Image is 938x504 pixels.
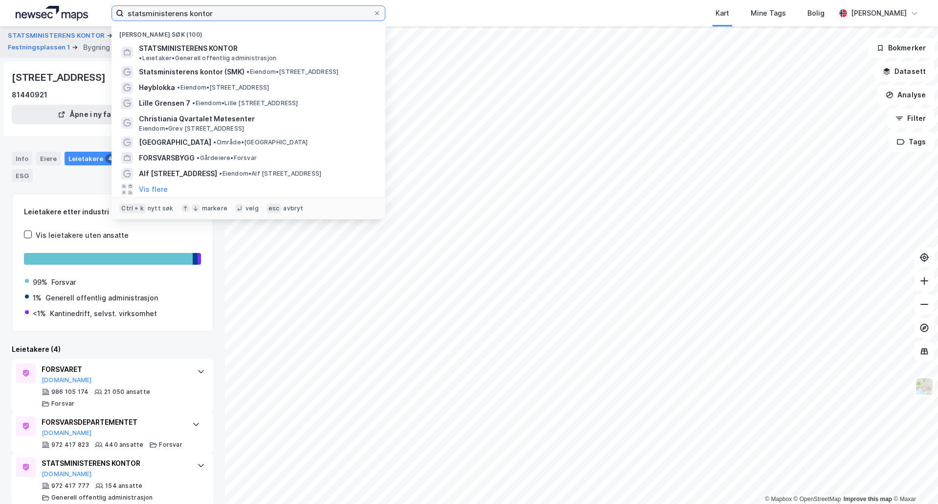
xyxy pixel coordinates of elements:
button: Bokmerker [868,38,934,58]
button: STATSMINISTERENS KONTOR [8,31,107,41]
button: [DOMAIN_NAME] [42,470,92,478]
div: 21 050 ansatte [104,388,150,396]
div: Forsvar [51,276,76,288]
button: Vis flere [139,183,168,195]
button: [DOMAIN_NAME] [42,429,92,437]
span: Christiania Qvartalet Møtesenter [139,113,374,125]
div: FORSVARET [42,364,187,375]
span: FORSVARSBYGG [139,152,195,164]
span: [GEOGRAPHIC_DATA] [139,137,211,148]
button: [DOMAIN_NAME] [42,376,92,384]
div: 972 417 777 [51,482,89,490]
span: Eiendom • [STREET_ADDRESS] [246,68,338,76]
div: Leietakere [65,152,119,165]
div: 4 [105,154,115,163]
button: Åpne i ny fane [12,105,166,124]
span: Lille Grensen 7 [139,97,190,109]
button: Filter [887,109,934,128]
a: Mapbox [765,496,792,503]
span: Gårdeiere • Forsvar [197,154,257,162]
button: Festningsplassen 1 [8,43,72,52]
span: Alf [STREET_ADDRESS] [139,168,217,180]
button: Tags [889,132,934,152]
div: <1% [33,308,46,320]
div: avbryt [283,205,303,212]
div: Kart [715,7,729,19]
div: 99% [33,276,47,288]
div: 154 ansatte [105,482,142,490]
div: [PERSON_NAME] [851,7,907,19]
div: esc [267,204,282,213]
div: STATSMINISTERENS KONTOR [42,458,187,469]
div: Leietakere etter industri [24,206,201,218]
div: 440 ansatte [105,441,143,449]
span: • [139,54,142,62]
div: Kantinedrift, selvst. virksomhet [50,308,157,320]
span: Eiendom • Grev [STREET_ADDRESS] [139,125,244,133]
div: [STREET_ADDRESS] [12,69,108,85]
span: • [246,68,249,75]
span: Område • [GEOGRAPHIC_DATA] [213,138,308,146]
span: Eiendom • Alf [STREET_ADDRESS] [219,170,321,178]
div: nytt søk [148,205,174,212]
div: velg [246,205,259,212]
img: Z [915,377,934,396]
div: markere [202,205,227,212]
button: Analyse [877,85,934,105]
span: Høyblokka [139,82,175,93]
button: Datasett [874,62,934,81]
iframe: Chat Widget [889,457,938,504]
div: 986 105 174 [51,388,89,396]
span: • [192,99,195,107]
div: Ctrl + k [119,204,146,213]
span: • [197,154,200,161]
span: Eiendom • [STREET_ADDRESS] [177,84,269,92]
span: STATSMINISTERENS KONTOR [139,43,238,54]
div: 81440921 [12,89,47,101]
span: Leietaker • Generell offentlig administrasjon [139,54,276,62]
div: ESG [12,169,33,182]
div: FORSVARSDEPARTEMENTET [42,416,182,428]
div: Leietakere (4) [12,344,213,355]
span: • [213,138,216,146]
div: Generell offentlig administrasjon [45,292,158,304]
span: • [219,170,222,177]
div: Forsvar [51,400,74,408]
div: Forsvar [159,441,182,449]
div: Vis leietakere uten ansatte [36,229,129,241]
span: Eiendom • Lille [STREET_ADDRESS] [192,99,298,107]
div: Eiere [36,152,61,165]
input: Søk på adresse, matrikkel, gårdeiere, leietakere eller personer [124,6,373,21]
a: OpenStreetMap [794,496,841,503]
div: Bolig [807,7,825,19]
div: 972 417 823 [51,441,89,449]
div: Generell offentlig administrasjon [51,494,153,502]
div: [PERSON_NAME] søk (100) [112,23,385,41]
div: Mine Tags [751,7,786,19]
span: Statsministerens kontor (SMK) [139,66,245,78]
span: • [177,84,180,91]
div: 1% [33,292,42,304]
div: Bygning [83,42,110,53]
a: Improve this map [844,496,892,503]
img: logo.a4113a55bc3d86da70a041830d287a7e.svg [16,6,88,21]
div: Info [12,152,32,165]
